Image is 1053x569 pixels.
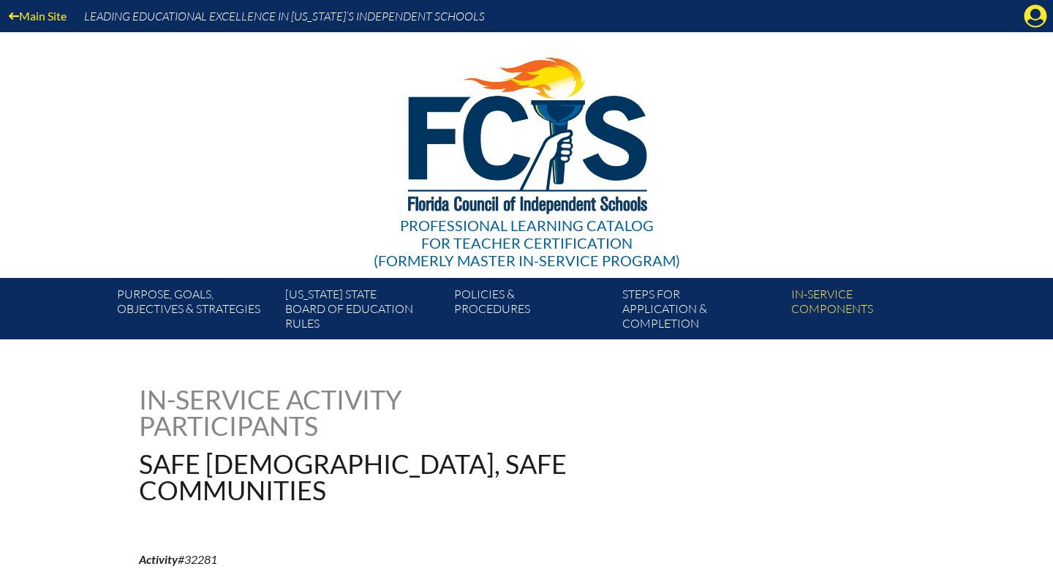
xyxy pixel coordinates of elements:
[376,32,678,232] img: FCISlogo221.eps
[785,284,954,339] a: In-servicecomponents
[616,284,785,339] a: Steps forapplication & completion
[3,6,72,26] a: Main Site
[139,451,619,503] h1: Safe [DEMOGRAPHIC_DATA], Safe Communities
[111,284,279,339] a: Purpose, goals,objectives & strategies
[139,552,178,566] b: Activity
[139,386,434,439] h1: In-service Activity Participants
[374,216,680,269] div: Professional Learning Catalog (formerly Master In-service Program)
[279,284,448,339] a: [US_STATE] StateBoard of Education rules
[448,284,616,339] a: Policies &Procedures
[1024,4,1047,28] svg: Manage account
[421,234,633,252] span: for Teacher Certification
[368,29,686,272] a: Professional Learning Catalog for Teacher Certification(formerly Master In-service Program)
